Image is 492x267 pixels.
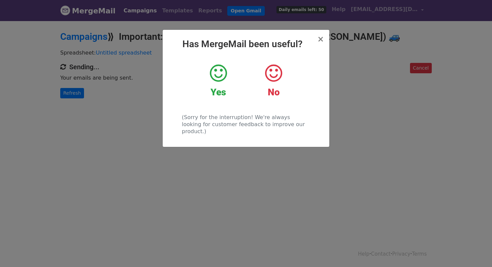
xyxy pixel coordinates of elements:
a: No [251,63,296,98]
h2: Has MergeMail been useful? [168,38,324,50]
button: Close [317,35,324,43]
strong: Yes [211,87,226,98]
span: × [317,34,324,44]
strong: No [268,87,280,98]
p: (Sorry for the interruption! We're always looking for customer feedback to improve our product.) [182,114,310,135]
a: Yes [196,63,241,98]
